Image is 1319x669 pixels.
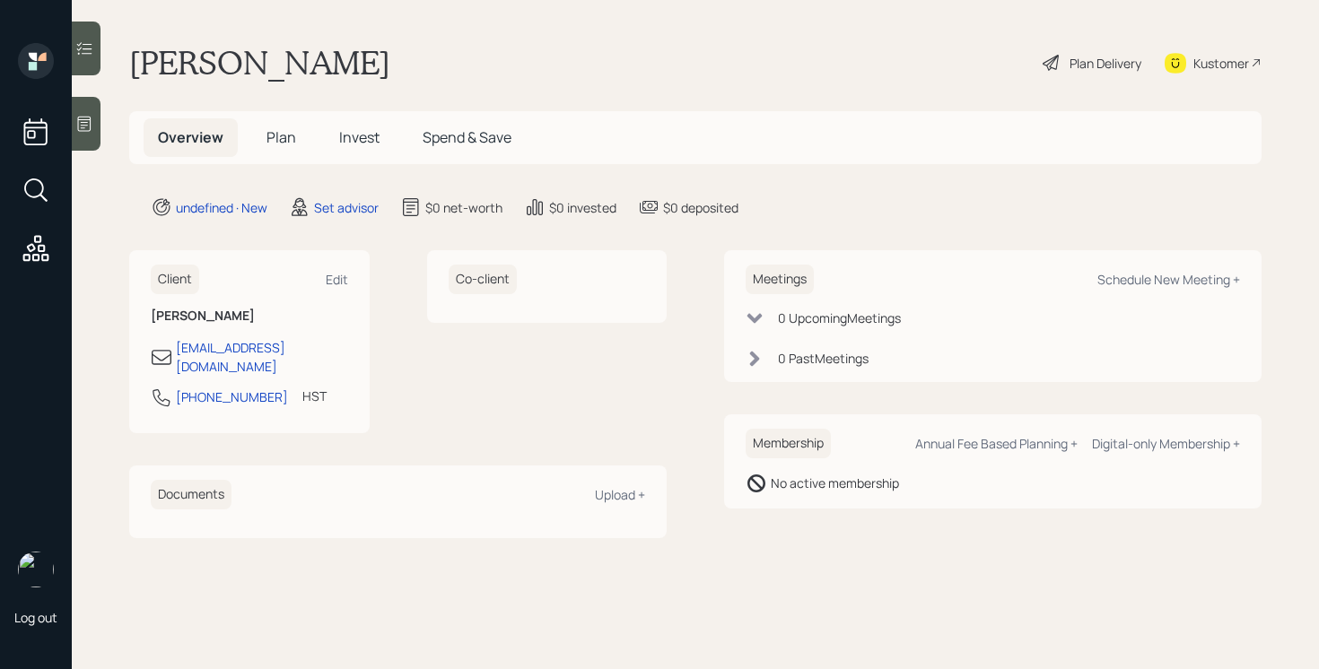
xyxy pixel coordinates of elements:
[326,271,348,288] div: Edit
[302,387,327,405] div: HST
[176,338,348,376] div: [EMAIL_ADDRESS][DOMAIN_NAME]
[266,127,296,147] span: Plan
[746,265,814,294] h6: Meetings
[423,127,511,147] span: Spend & Save
[771,474,899,492] div: No active membership
[915,435,1078,452] div: Annual Fee Based Planning +
[663,198,738,217] div: $0 deposited
[549,198,616,217] div: $0 invested
[778,308,901,327] div: 0 Upcoming Meeting s
[1097,271,1240,288] div: Schedule New Meeting +
[18,552,54,587] img: retirable_logo.png
[746,429,831,458] h6: Membership
[314,198,379,217] div: Set advisor
[176,198,267,217] div: undefined · New
[1070,54,1141,73] div: Plan Delivery
[14,609,57,626] div: Log out
[1193,54,1249,73] div: Kustomer
[151,265,199,294] h6: Client
[425,198,502,217] div: $0 net-worth
[778,349,869,368] div: 0 Past Meeting s
[176,387,288,406] div: [PHONE_NUMBER]
[158,127,223,147] span: Overview
[449,265,517,294] h6: Co-client
[1092,435,1240,452] div: Digital-only Membership +
[151,308,348,324] h6: [PERSON_NAME]
[339,127,380,147] span: Invest
[129,43,390,83] h1: [PERSON_NAME]
[595,486,645,503] div: Upload +
[151,480,231,509] h6: Documents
